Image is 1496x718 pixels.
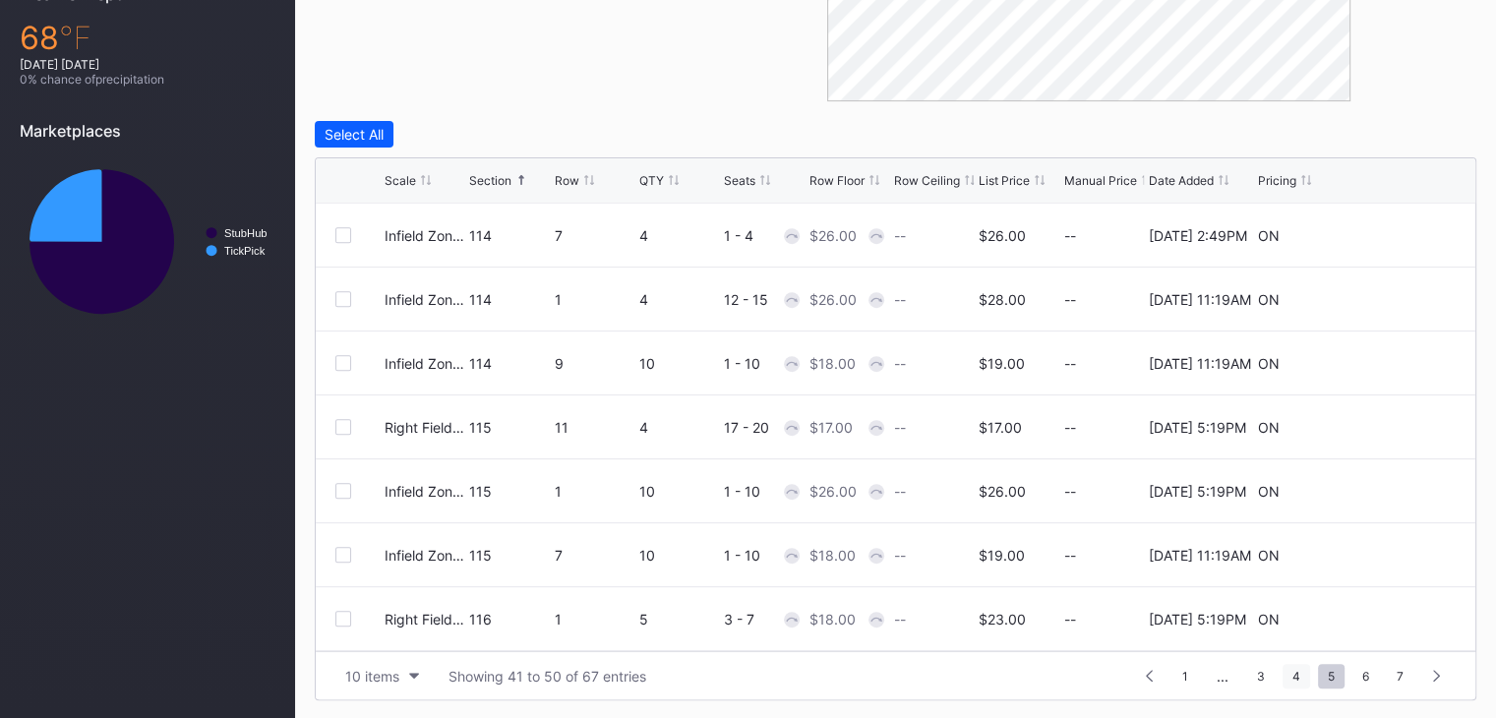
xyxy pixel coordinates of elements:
span: 6 [1352,664,1379,688]
div: 68 [20,19,275,57]
div: 0 % chance of precipitation [20,72,275,87]
div: 4 [639,419,719,436]
div: 7 [555,227,634,244]
div: 7 [555,547,634,564]
div: Seats [724,173,755,188]
div: Pricing [1258,173,1296,188]
div: 1 [555,483,634,500]
div: $23.00 [979,611,1026,628]
button: 10 items [335,663,429,689]
div: ON [1258,355,1280,372]
div: 116 [469,611,549,628]
div: Date Added [1149,173,1214,188]
div: 115 [469,483,549,500]
div: 1 - 10 [724,483,804,500]
div: 10 [639,483,719,500]
div: ON [1258,611,1280,628]
div: -- [1064,547,1144,564]
div: 12 - 15 [724,291,804,308]
div: QTY [639,173,664,188]
div: [DATE] 11:19AM [1149,547,1251,564]
div: Infield Zone C [385,227,464,244]
div: ON [1258,547,1280,564]
div: $26.00 [809,227,857,244]
div: [DATE] 5:19PM [1149,419,1246,436]
text: TickPick [224,245,266,257]
div: $17.00 [809,419,853,436]
div: [DATE] 11:19AM [1149,291,1251,308]
div: Select All [325,126,384,143]
div: Manual Price [1064,173,1137,188]
div: -- [894,355,906,372]
div: 3 - 7 [724,611,804,628]
div: ON [1258,291,1280,308]
span: 4 [1283,664,1310,688]
div: -- [1064,355,1144,372]
div: Marketplaces [20,121,275,141]
div: 10 [639,355,719,372]
div: $19.00 [979,355,1025,372]
div: Right Field Zone F2 [385,419,464,436]
div: [DATE] 5:19PM [1149,483,1246,500]
div: ON [1258,419,1280,436]
div: Row Ceiling [894,173,960,188]
div: ON [1258,227,1280,244]
div: $26.00 [979,483,1026,500]
div: -- [894,291,906,308]
div: -- [894,227,906,244]
div: -- [894,547,906,564]
span: 1 [1172,664,1198,688]
text: StubHub [224,227,268,239]
div: -- [1064,419,1144,436]
span: ℉ [59,19,91,57]
div: 5 [639,611,719,628]
div: 4 [639,227,719,244]
div: 4 [639,291,719,308]
div: -- [1064,611,1144,628]
div: $26.00 [979,227,1026,244]
span: 7 [1387,664,1413,688]
div: Infield Zone F [385,355,464,372]
div: ON [1258,483,1280,500]
div: Infield Zone E [385,547,464,564]
div: 1 - 10 [724,547,804,564]
div: 115 [469,419,549,436]
div: 114 [469,227,549,244]
div: ... [1202,668,1243,685]
div: 114 [469,291,549,308]
div: 17 - 20 [724,419,804,436]
span: 5 [1318,664,1345,688]
div: Row [555,173,579,188]
div: -- [1064,483,1144,500]
div: $18.00 [809,611,856,628]
div: 9 [555,355,634,372]
div: -- [894,419,906,436]
div: 114 [469,355,549,372]
svg: Chart title [20,155,275,328]
div: [DATE] 11:19AM [1149,355,1251,372]
div: Infield Zone C [385,483,464,500]
div: [DATE] [DATE] [20,57,275,72]
div: -- [1064,227,1144,244]
div: Section [469,173,511,188]
div: 1 - 4 [724,227,804,244]
div: 10 items [345,668,399,685]
div: [DATE] 5:19PM [1149,611,1246,628]
div: $26.00 [809,291,857,308]
div: $18.00 [809,355,856,372]
div: -- [894,483,906,500]
div: 1 [555,611,634,628]
div: 115 [469,547,549,564]
div: $17.00 [979,419,1022,436]
div: Scale [385,173,416,188]
span: 3 [1247,664,1275,688]
div: $28.00 [979,291,1026,308]
div: $18.00 [809,547,856,564]
div: -- [1064,291,1144,308]
div: -- [894,611,906,628]
div: 1 [555,291,634,308]
div: 10 [639,547,719,564]
div: Showing 41 to 50 of 67 entries [449,668,646,685]
div: $19.00 [979,547,1025,564]
button: Select All [315,121,393,148]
